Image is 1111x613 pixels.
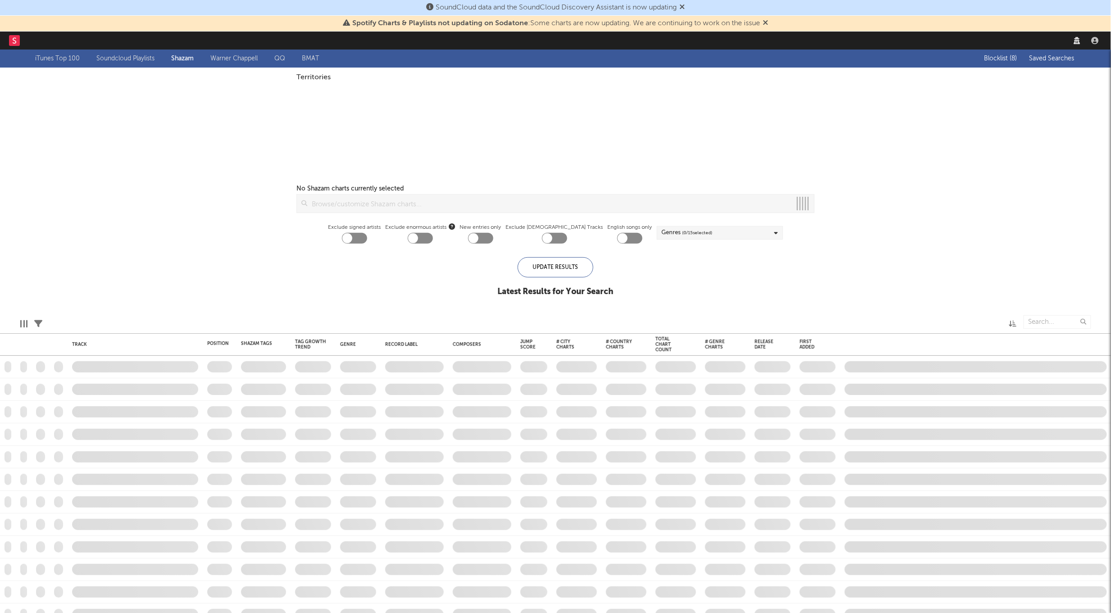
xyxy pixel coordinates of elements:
[556,339,583,350] div: # City Charts
[984,55,1017,62] span: Blocklist
[662,227,713,238] div: Genres
[96,53,155,64] a: Soundcloud Playlists
[352,20,760,27] span: : Some charts are now updating. We are continuing to work on the issue
[518,257,593,277] div: Update Results
[436,4,677,11] span: SoundCloud data and the SoundCloud Discovery Assistant is now updating
[683,227,713,238] span: ( 0 / 15 selected)
[1010,55,1017,62] span: ( 8 )
[352,20,528,27] span: Spotify Charts & Playlists not updating on Sodatone
[72,342,194,347] div: Track
[386,222,455,233] span: Exclude enormous artists
[35,53,80,64] a: iTunes Top 100
[705,339,732,350] div: # Genre Charts
[241,341,273,346] div: Shazam Tags
[656,336,683,353] div: Total Chart Count
[274,53,285,64] a: QQ
[460,222,501,233] label: New entries only
[763,20,768,27] span: Dismiss
[385,342,439,347] div: Record Label
[20,311,27,337] div: Edit Columns
[207,341,229,346] div: Position
[34,311,42,337] div: Filters
[498,286,614,297] div: Latest Results for Your Search
[755,339,777,350] div: Release Date
[340,342,372,347] div: Genre
[328,222,381,233] label: Exclude signed artists
[307,195,792,213] input: Browse/customize Shazam charts...
[295,339,327,350] div: Tag Growth Trend
[296,183,404,194] div: No Shazam charts currently selected
[302,53,319,64] a: BMAT
[1024,315,1091,329] input: Search...
[506,222,603,233] label: Exclude [DEMOGRAPHIC_DATA] Tracks
[1027,55,1076,62] button: Saved Searches
[210,53,258,64] a: Warner Chappell
[606,339,633,350] div: # Country Charts
[296,72,815,83] div: Territories
[449,222,455,231] button: Exclude enormous artists
[608,222,652,233] label: English songs only
[679,4,685,11] span: Dismiss
[520,339,536,350] div: Jump Score
[1029,55,1076,62] span: Saved Searches
[453,342,507,347] div: Composers
[800,339,822,350] div: First Added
